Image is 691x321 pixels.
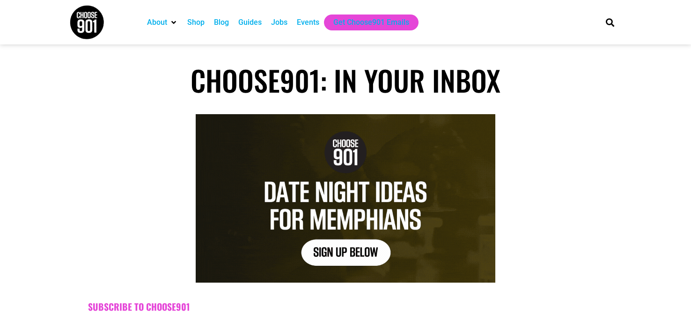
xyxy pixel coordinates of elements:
[187,17,205,28] a: Shop
[603,15,618,30] div: Search
[142,15,590,30] nav: Main nav
[88,301,603,313] h2: Subscribe to Choose901
[271,17,287,28] a: Jobs
[214,17,229,28] a: Blog
[297,17,319,28] a: Events
[147,17,167,28] a: About
[333,17,409,28] a: Get Choose901 Emails
[69,63,622,97] h1: Choose901: In Your Inbox
[142,15,183,30] div: About
[238,17,262,28] a: Guides
[196,114,495,283] img: Text graphic with "Choose 901" logo. Reads: "7 Things to Do in Memphis This Week. Sign Up Below."...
